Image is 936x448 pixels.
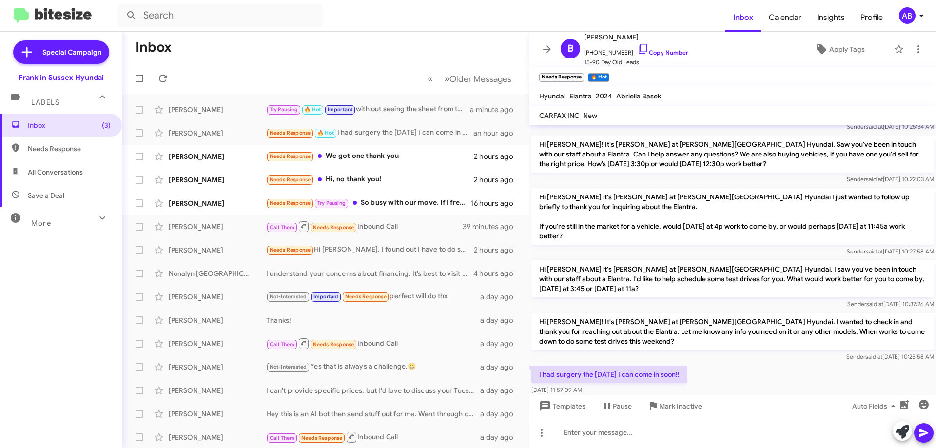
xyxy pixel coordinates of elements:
span: Templates [537,397,585,415]
div: [PERSON_NAME] [169,292,266,302]
div: [PERSON_NAME] [169,432,266,442]
small: 🔥 Hot [588,73,609,82]
span: Not-Interested [270,293,307,300]
span: Inbox [28,120,111,130]
span: said at [865,353,882,360]
span: (3) [102,120,111,130]
p: Hi [PERSON_NAME]! It's [PERSON_NAME] at [PERSON_NAME][GEOGRAPHIC_DATA] Hyundai. Saw you've been i... [531,136,934,173]
div: [PERSON_NAME] [169,198,266,208]
span: Try Pausing [270,106,298,113]
span: Needs Response [313,224,354,231]
div: Inbound Call [266,337,480,350]
span: 2024 [596,92,612,100]
span: Hyundai [539,92,565,100]
span: said at [866,175,883,183]
div: 16 hours ago [470,198,521,208]
div: Franklin Sussex Hyundai [19,73,104,82]
span: Needs Response [28,144,111,154]
button: Auto Fields [844,397,907,415]
span: Inbox [725,3,761,32]
span: Save a Deal [28,191,64,200]
div: 39 minutes ago [463,222,521,232]
div: Yes that is always a challenge.😀 [266,361,480,372]
button: Mark Inactive [640,397,710,415]
span: » [444,73,449,85]
span: B [567,41,574,57]
div: [PERSON_NAME] [169,128,266,138]
div: with out seeing the sheet from them we don't comprehend how they are getting there unless there o... [266,104,470,115]
div: [PERSON_NAME] [169,105,266,115]
span: Needs Response [270,130,311,136]
span: Call Them [270,224,295,231]
div: Nonalyn [GEOGRAPHIC_DATA] [169,269,266,278]
div: 2 hours ago [474,152,521,161]
span: Needs Response [270,247,311,253]
span: 🔥 Hot [317,130,334,136]
div: Inbound Call [266,220,463,233]
div: AB [899,7,916,24]
a: Copy Number [637,49,688,56]
div: Thanks! [266,315,480,325]
span: Elantra [569,92,592,100]
a: Insights [809,3,853,32]
div: 2 hours ago [474,175,521,185]
span: [PHONE_NUMBER] [584,43,688,58]
div: perfect will do thx [266,291,480,302]
span: Pause [613,397,632,415]
div: I had surgery the [DATE] I can come in soon!! [266,127,473,138]
span: said at [866,248,883,255]
div: [PERSON_NAME] [169,222,266,232]
div: a day ago [480,409,521,419]
div: [PERSON_NAME] [169,339,266,349]
span: Sender [DATE] 10:27:58 AM [847,248,934,255]
div: [PERSON_NAME] [169,386,266,395]
div: I understand your concerns about financing. It’s best to visit us so we can explore options toget... [266,269,473,278]
span: Call Them [270,435,295,441]
span: Sender [DATE] 10:22:03 AM [847,175,934,183]
button: AB [891,7,925,24]
span: [DATE] 11:57:09 AM [531,386,582,393]
div: a day ago [480,339,521,349]
div: [PERSON_NAME] [169,245,266,255]
div: Hi, no thank you! [266,174,474,185]
span: Important [313,293,339,300]
a: Profile [853,3,891,32]
span: Important [328,106,353,113]
button: Previous [422,69,439,89]
span: Mark Inactive [659,397,702,415]
button: Apply Tags [789,40,889,58]
span: New [583,111,597,120]
div: We got one thank you [266,151,474,162]
p: Hi [PERSON_NAME] it's [PERSON_NAME] at [PERSON_NAME][GEOGRAPHIC_DATA] Hyundai I just wanted to fo... [531,188,934,245]
span: Needs Response [301,435,343,441]
div: a minute ago [470,105,521,115]
small: Needs Response [539,73,584,82]
div: Hi [PERSON_NAME]. I found out I have to do some major repairs on my house so I'm going to hold of... [266,244,474,255]
div: Inbound Call [266,431,480,443]
span: 15-90 Day Old Leads [584,58,688,67]
span: Apply Tags [829,40,865,58]
p: Hi [PERSON_NAME]! It's [PERSON_NAME] at [PERSON_NAME][GEOGRAPHIC_DATA] Hyundai. I wanted to check... [531,313,934,350]
div: a day ago [480,362,521,372]
div: I can't provide specific prices, but I'd love to discuss your Tucson further. Let's set up an app... [266,386,480,395]
span: Try Pausing [317,200,346,206]
a: Calendar [761,3,809,32]
div: [PERSON_NAME] [169,315,266,325]
div: a day ago [480,432,521,442]
button: Next [438,69,517,89]
p: Hi [PERSON_NAME] it's [PERSON_NAME] at [PERSON_NAME][GEOGRAPHIC_DATA] Hyundai. I saw you've been ... [531,260,934,297]
span: Special Campaign [42,47,101,57]
div: 4 hours ago [473,269,521,278]
span: Sender [DATE] 10:25:58 AM [846,353,934,360]
button: Pause [593,397,640,415]
span: Needs Response [345,293,387,300]
span: « [428,73,433,85]
input: Search [118,4,323,27]
span: said at [866,300,883,308]
span: Sender [DATE] 10:25:34 AM [847,123,934,130]
span: All Conversations [28,167,83,177]
p: I had surgery the [DATE] I can come in soon!! [531,366,687,383]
